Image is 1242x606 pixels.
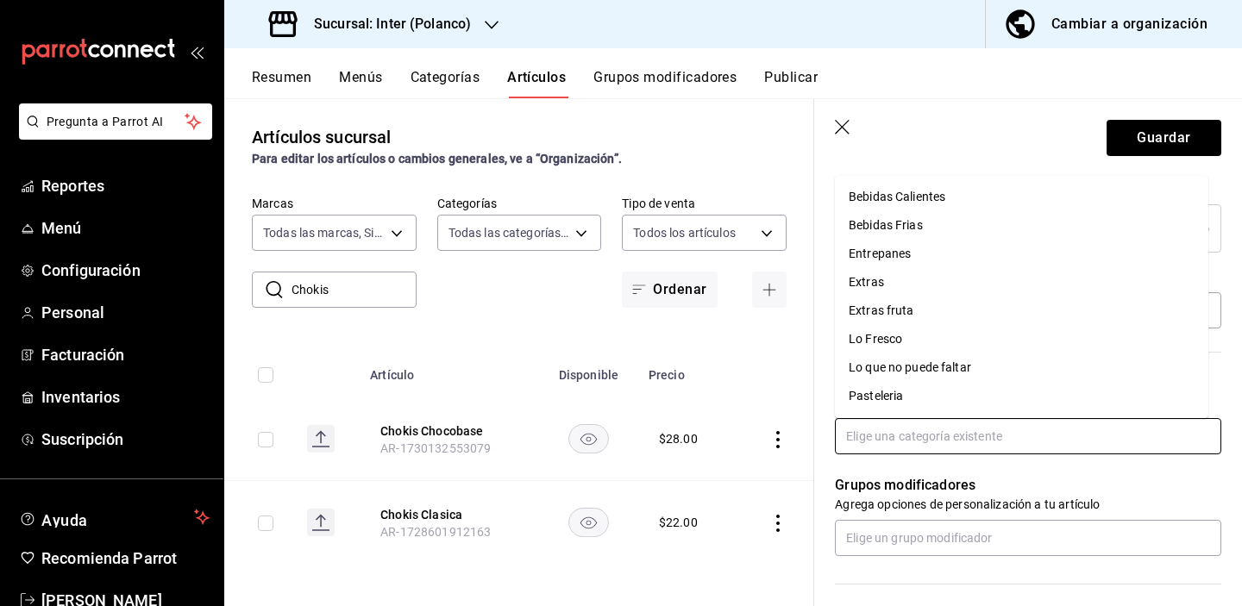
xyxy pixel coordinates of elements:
button: Ordenar [622,272,717,308]
button: Resumen [252,69,311,98]
div: navigation tabs [252,69,1242,98]
span: Menú [41,216,210,240]
li: Entrepanes [835,240,1208,268]
button: Grupos modificadores [593,69,737,98]
button: Guardar [1107,120,1221,156]
button: actions [769,431,787,448]
input: Elige una categoría existente [835,418,1221,454]
button: Artículos [507,69,566,98]
input: Elige un grupo modificador [835,520,1221,556]
span: Facturación [41,343,210,366]
li: Sabores Café [835,410,1208,439]
li: Lo que no puede faltar [835,353,1208,382]
span: Configuración [41,259,210,282]
li: Bebidas Frias [835,211,1208,240]
label: Marcas [252,197,417,209]
p: Agrega opciones de personalización a tu artículo [835,496,1221,513]
span: Recomienda Parrot [41,547,210,570]
span: AR-1728601912163 [380,525,491,539]
label: Tipo de venta [622,197,787,209]
div: $ 22.00 [659,514,698,531]
button: availability-product [568,508,609,537]
button: Pregunta a Parrot AI [19,103,212,140]
li: Pasteleria [835,382,1208,410]
span: AR-1730132553079 [380,441,491,455]
label: Categorías [437,197,602,209]
span: Pregunta a Parrot AI [47,113,185,131]
button: Publicar [764,69,818,98]
th: Artículo [360,342,539,397]
span: Suscripción [41,428,210,451]
li: Bebidas Calientes [835,183,1208,211]
input: Buscar artículo [292,272,417,307]
strong: Para editar los artículos o cambios generales, ve a “Organización”. [252,152,622,166]
span: Personal [41,301,210,324]
span: Ayuda [41,507,187,528]
button: Menús [339,69,382,98]
button: availability-product [568,424,609,453]
h3: Sucursal: Inter (Polanco) [300,14,471,34]
div: Cambiar a organización [1051,12,1207,36]
button: open_drawer_menu [190,45,204,59]
div: $ 28.00 [659,430,698,447]
a: Pregunta a Parrot AI [12,125,212,143]
button: edit-product-location [380,422,518,440]
button: Categorías [411,69,480,98]
th: Precio [638,342,735,397]
p: Grupos modificadores [835,475,1221,496]
li: Extras [835,268,1208,297]
li: Extras fruta [835,297,1208,325]
button: edit-product-location [380,506,518,523]
button: actions [769,515,787,532]
span: Reportes [41,174,210,197]
li: Lo Fresco [835,325,1208,353]
span: Todas las marcas, Sin marca [263,224,385,241]
th: Disponible [539,342,638,397]
span: Inventarios [41,385,210,409]
div: Artículos sucursal [252,124,391,150]
span: Todos los artículos [633,224,736,241]
span: Todas las categorías, Sin categoría [448,224,570,241]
